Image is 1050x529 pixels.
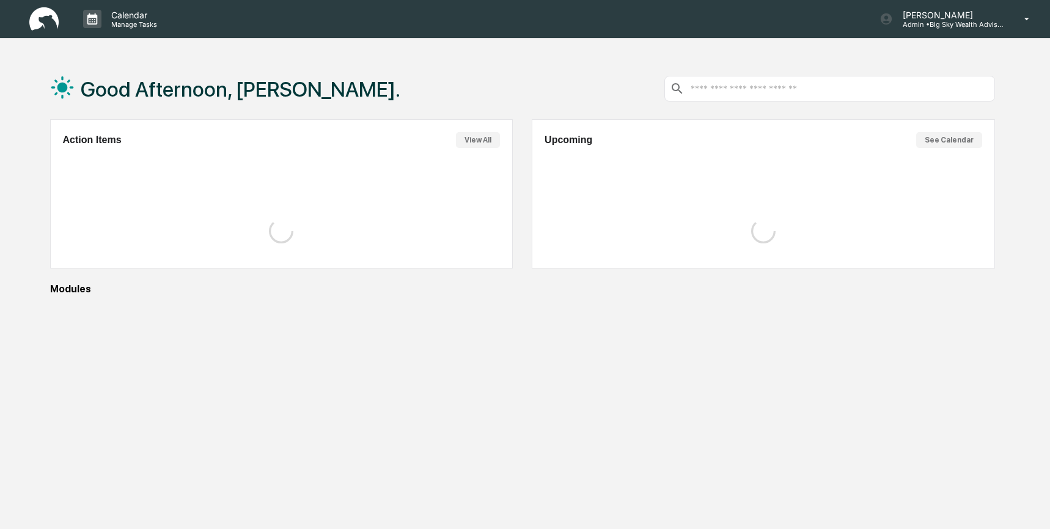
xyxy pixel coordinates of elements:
[893,20,1007,29] p: Admin • Big Sky Wealth Advisors
[63,135,122,146] h2: Action Items
[893,10,1007,20] p: [PERSON_NAME]
[916,132,982,148] button: See Calendar
[456,132,500,148] button: View All
[101,20,163,29] p: Manage Tasks
[50,283,995,295] div: Modules
[29,7,59,31] img: logo
[545,135,592,146] h2: Upcoming
[101,10,163,20] p: Calendar
[81,77,400,102] h1: Good Afternoon, [PERSON_NAME].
